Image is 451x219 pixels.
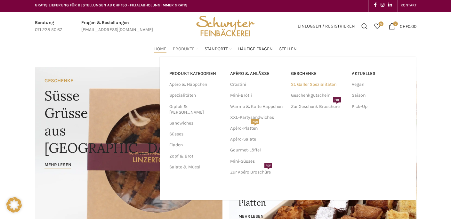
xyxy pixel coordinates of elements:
[379,1,386,10] a: Instagram social link
[194,12,257,41] img: Bäckerei Schwyter
[400,23,416,29] bdi: 0.00
[294,20,358,33] a: Einloggen / Registrieren
[205,46,228,52] span: Standorte
[173,43,198,55] a: Produkte
[32,43,420,55] div: Main navigation
[173,46,195,52] span: Produkte
[230,134,285,145] a: Apéro-Salate
[279,46,297,52] span: Stellen
[81,19,153,34] a: Infobox link
[352,79,406,90] a: Vegan
[291,79,345,90] a: St. Galler Spezialitäten
[230,90,285,101] a: Mini-Brötli
[352,101,406,112] a: Pick-Up
[379,21,383,26] span: 0
[154,46,166,52] span: Home
[400,23,408,29] span: CHF
[251,119,259,124] span: NEU
[238,46,273,52] span: Häufige Fragen
[298,24,355,28] span: Einloggen / Registrieren
[169,151,222,162] a: Zopf & Brot
[169,162,222,173] a: Salate & Müesli
[169,129,222,140] a: Süsses
[393,21,398,26] span: 0
[35,19,62,34] a: Infobox link
[230,101,285,112] a: Warme & Kalte Häppchen
[238,43,273,55] a: Häufige Fragen
[230,68,285,79] a: APÉRO & ANLÄSSE
[352,90,406,101] a: Saison
[169,68,222,79] a: PRODUKT KATEGORIEN
[264,163,272,168] span: PDF
[230,156,285,167] a: Mini-Süsses
[371,20,384,33] div: Meine Wunschliste
[169,118,222,129] a: Sandwiches
[230,79,285,90] a: Crostini
[358,20,371,33] a: Suchen
[169,140,222,150] a: Fladen
[230,123,285,134] a: Apéro-PlattenNEU
[169,79,222,90] a: Apéro & Häppchen
[230,145,285,156] a: Gourmet-Löffel
[291,68,345,79] a: Geschenke
[352,68,406,79] a: Aktuelles
[194,23,257,28] a: Site logo
[230,167,285,178] a: Zur Apéro BroschürePDF
[371,20,384,33] a: 0
[169,101,222,118] a: Gipfeli & [PERSON_NAME]
[35,3,188,7] span: GRATIS LIEFERUNG FÜR BESTELLUNGEN AB CHF 150 - FILIALABHOLUNG IMMER GRATIS
[386,1,394,10] a: Linkedin social link
[372,1,379,10] a: Facebook social link
[401,3,416,7] span: KONTAKT
[169,90,222,101] a: Spezialitäten
[154,43,166,55] a: Home
[291,101,345,112] a: Zur Geschenk BroschürePDF
[230,112,285,123] a: XXL-Partysandwiches
[279,43,297,55] a: Stellen
[205,43,232,55] a: Standorte
[291,90,345,101] a: Geschenkgutschein
[385,20,420,33] a: 0 CHF0.00
[333,97,341,102] span: PDF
